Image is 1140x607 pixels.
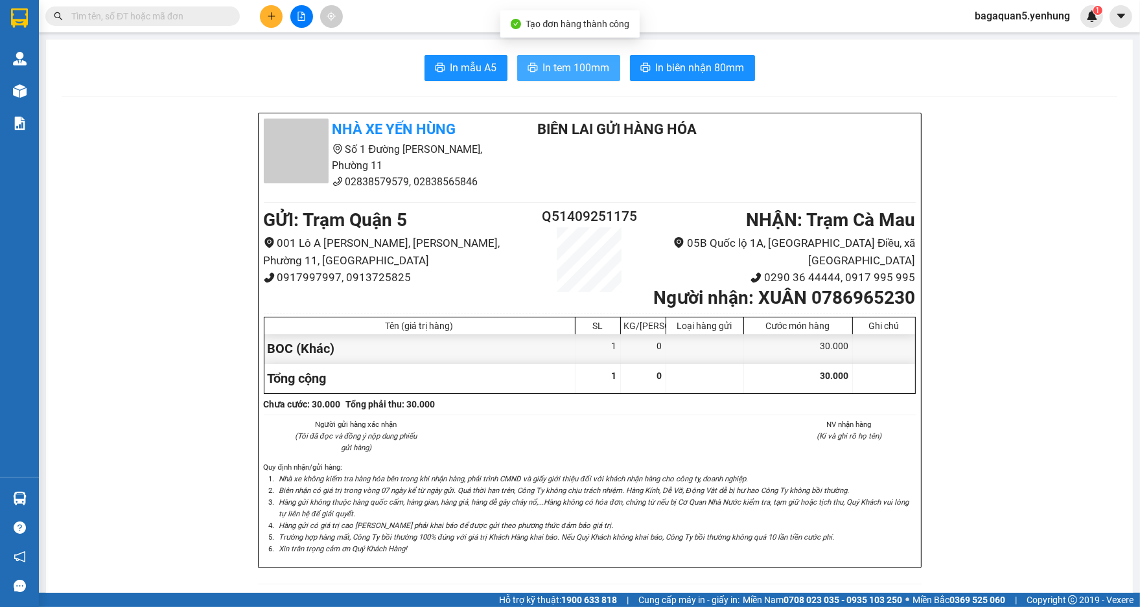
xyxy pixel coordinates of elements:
[14,551,26,563] span: notification
[13,117,27,130] img: solution-icon
[644,235,915,269] li: 05B Quốc lộ 1A, [GEOGRAPHIC_DATA] Điều, xã [GEOGRAPHIC_DATA]
[84,11,196,42] div: Trạm Đầm Dơi
[13,52,27,65] img: warehouse-icon
[84,42,196,58] div: Thím
[673,237,684,248] span: environment
[279,521,613,530] i: Hàng gửi có giá trị cao [PERSON_NAME] phải khai báo để được gửi theo phương thức đảm bảo giá trị.
[290,5,313,28] button: file-add
[11,8,28,28] img: logo-vxr
[856,321,912,331] div: Ghi chú
[784,595,902,605] strong: 0708 023 035 - 0935 103 250
[537,121,697,137] b: BIÊN LAI GỬI HÀNG HÓA
[576,334,621,363] div: 1
[264,174,505,190] li: 02838579579, 02838565846
[528,62,538,74] span: printer
[656,60,745,76] span: In biên nhận 80mm
[535,206,644,227] h2: Q51409251175
[320,5,343,28] button: aim
[267,12,276,21] span: plus
[264,141,505,174] li: Số 1 Đường [PERSON_NAME], Phường 11
[669,321,740,331] div: Loại hàng gửi
[346,399,436,409] b: Tổng phải thu: 30.000
[295,431,417,452] i: (Tôi đã đọc và đồng ý nộp dung phiếu gửi hàng)
[638,593,739,607] span: Cung cấp máy in - giấy in:
[964,8,1080,24] span: bagaquan5.yenhung
[425,55,507,81] button: printerIn mẫu A5
[11,12,31,26] span: Gửi:
[435,62,445,74] span: printer
[14,521,26,534] span: question-circle
[268,371,327,386] span: Tổng cộng
[264,269,535,286] li: 0917997997, 0913725825
[747,321,849,331] div: Cước món hàng
[627,593,629,607] span: |
[268,321,572,331] div: Tên (giá trị hàng)
[264,334,576,363] div: BOC (Khác)
[13,84,27,98] img: warehouse-icon
[644,269,915,286] li: 0290 36 44444, 0917 995 995
[511,19,521,29] span: check-circle
[290,418,423,430] li: Người gửi hàng xác nhận
[612,371,617,381] span: 1
[746,209,915,231] b: NHẬN : Trạm Cà Mau
[579,321,617,331] div: SL
[332,176,343,187] span: phone
[327,12,336,21] span: aim
[817,431,881,441] i: (Kí và ghi rõ họ tên)
[450,60,497,76] span: In mẫu A5
[14,580,26,592] span: message
[279,474,748,483] i: Nhà xe không kiểm tra hàng hóa bên trong khi nhận hàng, phải trình CMND và giấy giới thiệu đối vớ...
[11,11,75,42] div: Trạm Quận 5
[561,595,617,605] strong: 1900 633 818
[517,55,620,81] button: printerIn tem 100mm
[820,371,849,381] span: 30.000
[264,237,275,248] span: environment
[1115,10,1127,22] span: caret-down
[264,209,408,231] b: GỬI : Trạm Quận 5
[782,418,916,430] li: NV nhận hàng
[543,60,610,76] span: In tem 100mm
[750,272,762,283] span: phone
[657,371,662,381] span: 0
[297,12,306,21] span: file-add
[630,55,755,81] button: printerIn biên nhận 80mm
[54,12,63,21] span: search
[1093,6,1102,15] sup: 1
[71,9,224,23] input: Tìm tên, số ĐT hoặc mã đơn
[526,19,630,29] span: Tạo đơn hàng thành công
[621,334,666,363] div: 0
[279,533,834,542] i: Trường hợp hàng mất, Công Ty bồi thường 100% đúng với giá trị Khách Hàng khai báo. Nếu Quý Khách ...
[905,597,909,602] span: ⚪️
[84,58,196,76] div: 0937417577
[260,5,283,28] button: plus
[499,593,617,607] span: Hỗ trợ kỹ thuật:
[743,593,902,607] span: Miền Nam
[1095,6,1100,15] span: 1
[624,321,662,331] div: KG/[PERSON_NAME]
[279,544,408,553] i: Xin trân trọng cảm ơn Quý Khách Hàng!
[744,334,853,363] div: 30.000
[264,235,535,269] li: 001 Lô A [PERSON_NAME], [PERSON_NAME], Phường 11, [GEOGRAPHIC_DATA]
[1086,10,1098,22] img: icon-new-feature
[653,287,915,308] b: Người nhận : XUÂN 0786965230
[279,498,909,518] i: Hàng gửi không thuộc hàng quốc cấm, hàng gian, hàng giả, hàng dễ gây cháy nổ,...Hàng không có hóa...
[13,492,27,505] img: warehouse-icon
[264,272,275,283] span: phone
[1110,5,1132,28] button: caret-down
[264,399,341,409] b: Chưa cước : 30.000
[332,144,343,154] span: environment
[264,461,916,555] div: Quy định nhận/gửi hàng :
[10,84,77,99] div: 30.000
[913,593,1005,607] span: Miền Bắc
[949,595,1005,605] strong: 0369 525 060
[332,121,456,137] b: Nhà xe Yến Hùng
[1068,595,1077,604] span: copyright
[84,12,115,26] span: Nhận:
[10,85,30,98] span: CR :
[279,486,849,495] i: Biên nhận có giá trị trong vòng 07 ngày kể từ ngày gửi. Quá thời hạn trên, Công Ty không chịu trá...
[1015,593,1017,607] span: |
[640,62,651,74] span: printer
